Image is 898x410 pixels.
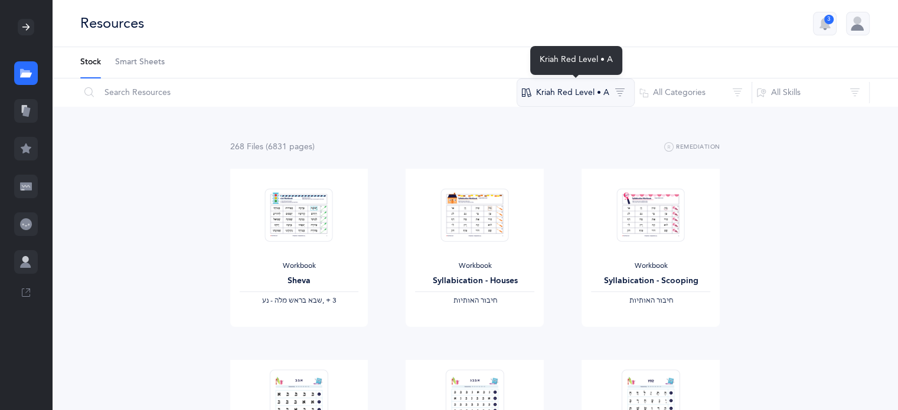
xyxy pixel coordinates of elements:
[617,188,685,242] img: Syllabication-Workbook-Level-1-EN_Red_Scooping_thumbnail_1741114434.png
[530,46,622,75] div: Kriah Red Level • A
[262,296,322,304] span: ‫שבא בראש מלה - נע‬
[591,275,710,287] div: Syllabication - Scooping
[266,142,315,152] span: (6831 page )
[441,188,509,242] img: Syllabication-Workbook-Level-1-EN_Red_Houses_thumbnail_1741114032.png
[813,12,837,35] button: 3
[80,78,517,107] input: Search Resources
[752,78,870,107] button: All Skills
[634,78,752,107] button: All Categories
[453,296,497,304] span: ‫חיבור האותיות‬
[415,261,534,271] div: Workbook
[629,296,672,304] span: ‫חיבור האותיות‬
[591,261,710,271] div: Workbook
[309,142,312,152] span: s
[240,275,359,287] div: Sheva
[415,275,534,287] div: Syllabication - Houses
[260,142,263,152] span: s
[824,15,834,24] div: 3
[80,14,144,33] div: Resources
[517,78,635,107] button: Kriah Red Level • A
[240,261,359,271] div: Workbook
[115,57,165,68] span: Smart Sheets
[230,142,263,152] span: 268 File
[265,188,333,242] img: Sheva-Workbook-Red_EN_thumbnail_1754012358.png
[664,140,720,155] button: Remediation
[240,296,359,306] div: ‪, + 3‬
